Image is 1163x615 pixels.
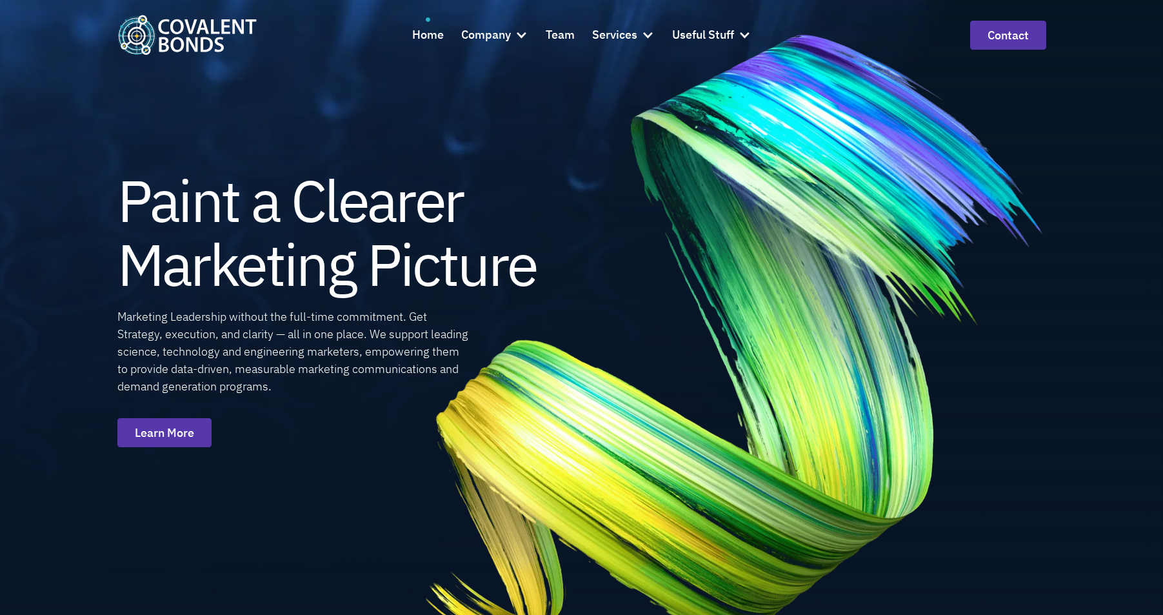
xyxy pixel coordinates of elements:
[672,17,751,52] div: Useful Stuff
[461,17,528,52] div: Company
[546,26,575,45] div: Team
[117,15,257,54] img: Covalent Bonds White / Teal Logo
[117,168,537,296] h1: Paint a Clearer Marketing Picture
[970,21,1046,50] a: contact
[117,15,257,54] a: home
[117,308,470,395] div: Marketing Leadership without the full-time commitment. Get Strategy, execution, and clarity — all...
[461,26,511,45] div: Company
[412,17,444,52] a: Home
[592,17,655,52] div: Services
[117,418,212,447] a: Learn More
[546,17,575,52] a: Team
[672,26,734,45] div: Useful Stuff
[592,26,637,45] div: Services
[412,26,444,45] div: Home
